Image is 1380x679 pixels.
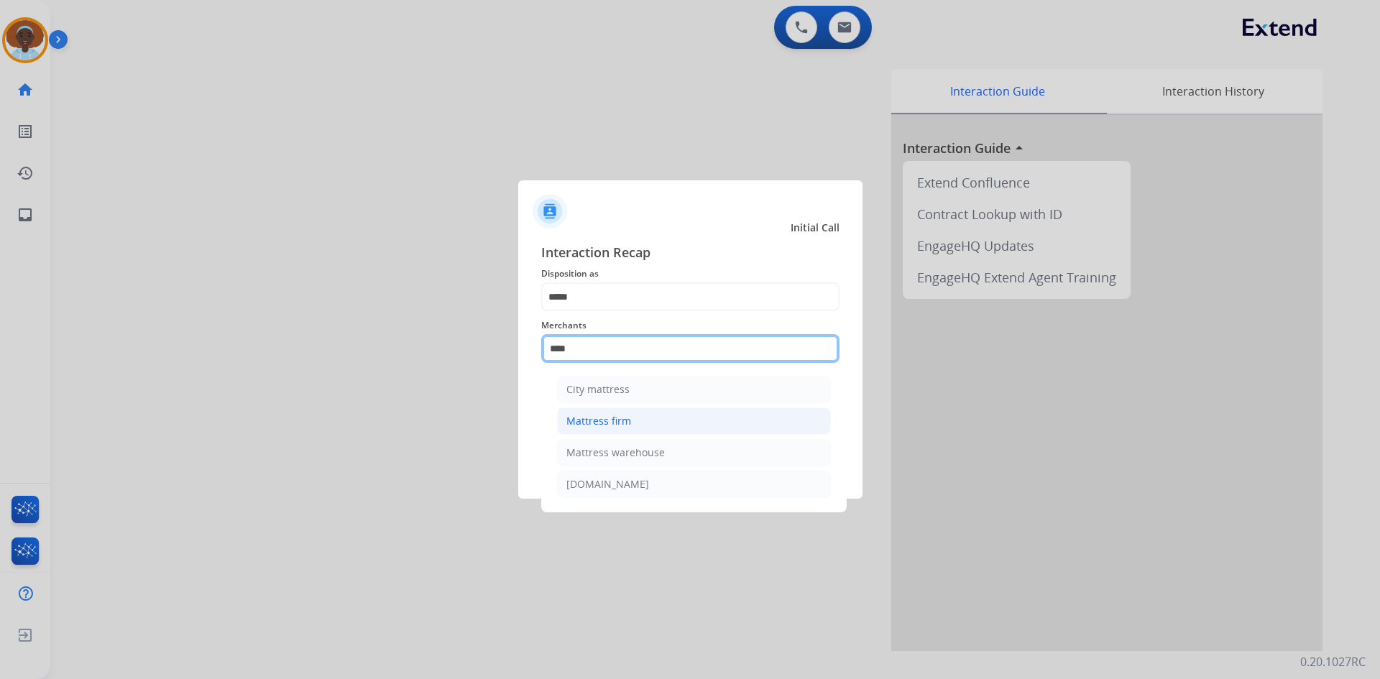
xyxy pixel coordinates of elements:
p: 0.20.1027RC [1300,653,1366,670]
div: Mattress warehouse [566,445,665,460]
span: Merchants [541,317,839,334]
span: Disposition as [541,265,839,282]
div: Mattress firm [566,414,631,428]
span: Interaction Recap [541,242,839,265]
div: City mattress [566,382,630,397]
span: Initial Call [791,221,839,235]
img: contactIcon [533,194,567,228]
div: [DOMAIN_NAME] [566,477,649,491]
